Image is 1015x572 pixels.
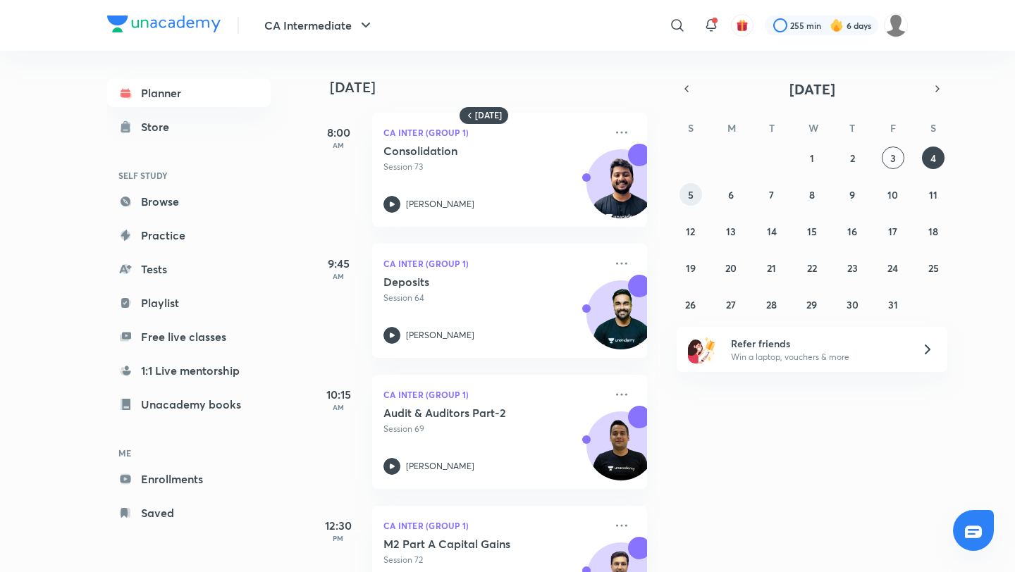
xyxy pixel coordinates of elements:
[882,220,904,242] button: October 17, 2025
[696,79,928,99] button: [DATE]
[728,188,734,201] abbr: October 6, 2025
[587,288,655,356] img: Avatar
[720,256,742,279] button: October 20, 2025
[830,18,844,32] img: streak
[107,356,271,385] a: 1:1 Live mentorship
[107,499,271,527] a: Saved
[769,188,774,201] abbr: October 7, 2025
[928,261,939,275] abbr: October 25, 2025
[930,151,936,165] abbr: October 4, 2025
[882,256,904,279] button: October 24, 2025
[801,293,823,316] button: October 29, 2025
[884,13,908,37] img: Jyoti
[688,121,694,135] abbr: Sunday
[808,121,818,135] abbr: Wednesday
[731,336,904,351] h6: Refer friends
[383,517,605,534] p: CA Inter (Group 1)
[789,80,835,99] span: [DATE]
[801,256,823,279] button: October 22, 2025
[310,517,367,534] h5: 12:30
[685,298,696,311] abbr: October 26, 2025
[406,329,474,342] p: [PERSON_NAME]
[383,275,559,289] h5: Deposits
[847,261,858,275] abbr: October 23, 2025
[888,298,898,311] abbr: October 31, 2025
[720,220,742,242] button: October 13, 2025
[726,298,736,311] abbr: October 27, 2025
[882,293,904,316] button: October 31, 2025
[929,188,937,201] abbr: October 11, 2025
[107,255,271,283] a: Tests
[107,289,271,317] a: Playlist
[310,141,367,149] p: AM
[679,220,702,242] button: October 12, 2025
[107,15,221,32] img: Company Logo
[841,220,863,242] button: October 16, 2025
[841,293,863,316] button: October 30, 2025
[850,151,855,165] abbr: October 2, 2025
[806,298,817,311] abbr: October 29, 2025
[107,15,221,36] a: Company Logo
[107,390,271,418] a: Unacademy books
[725,261,737,275] abbr: October 20, 2025
[310,403,367,411] p: AM
[310,386,367,403] h5: 10:15
[767,225,777,238] abbr: October 14, 2025
[807,225,817,238] abbr: October 15, 2025
[841,256,863,279] button: October 23, 2025
[107,163,271,187] h6: SELF STUDY
[383,144,559,158] h5: Consolidation
[383,406,559,420] h5: Audit & Auditors Part-2
[383,292,605,304] p: Session 64
[761,183,783,206] button: October 7, 2025
[767,261,776,275] abbr: October 21, 2025
[801,220,823,242] button: October 15, 2025
[383,255,605,272] p: CA Inter (Group 1)
[922,147,945,169] button: October 4, 2025
[720,293,742,316] button: October 27, 2025
[890,151,896,165] abbr: October 3, 2025
[847,298,859,311] abbr: October 30, 2025
[731,351,904,363] p: Win a laptop, vouchers & more
[922,220,945,242] button: October 18, 2025
[761,220,783,242] button: October 14, 2025
[720,183,742,206] button: October 6, 2025
[383,161,605,173] p: Session 73
[383,554,605,566] p: Session 72
[107,221,271,249] a: Practice
[930,121,936,135] abbr: Saturday
[679,256,702,279] button: October 19, 2025
[310,534,367,542] p: PM
[810,151,814,165] abbr: October 1, 2025
[882,147,904,169] button: October 3, 2025
[679,183,702,206] button: October 5, 2025
[587,157,655,225] img: Avatar
[256,11,383,39] button: CA Intermediate
[922,256,945,279] button: October 25, 2025
[383,386,605,403] p: CA Inter (Group 1)
[310,272,367,280] p: AM
[310,124,367,141] h5: 8:00
[890,121,896,135] abbr: Friday
[922,183,945,206] button: October 11, 2025
[841,147,863,169] button: October 2, 2025
[887,188,898,201] abbr: October 10, 2025
[679,293,702,316] button: October 26, 2025
[587,419,655,487] img: Avatar
[736,19,749,32] img: avatar
[406,460,474,473] p: [PERSON_NAME]
[141,118,178,135] div: Store
[107,113,271,141] a: Store
[801,183,823,206] button: October 8, 2025
[688,188,694,201] abbr: October 5, 2025
[847,225,857,238] abbr: October 16, 2025
[801,147,823,169] button: October 1, 2025
[383,124,605,141] p: CA Inter (Group 1)
[726,225,736,238] abbr: October 13, 2025
[761,256,783,279] button: October 21, 2025
[841,183,863,206] button: October 9, 2025
[769,121,775,135] abbr: Tuesday
[330,79,661,96] h4: [DATE]
[807,261,817,275] abbr: October 22, 2025
[761,293,783,316] button: October 28, 2025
